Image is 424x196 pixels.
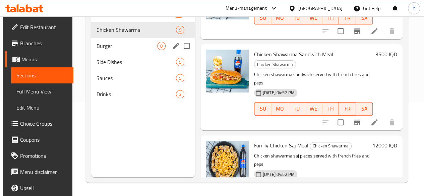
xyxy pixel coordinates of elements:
[334,115,348,129] span: Select to update
[359,13,370,23] span: SA
[356,11,373,24] button: SA
[384,23,400,39] button: delete
[176,58,184,66] div: items
[16,87,68,95] span: Full Menu View
[158,43,165,49] span: 8
[5,164,73,180] a: Menu disclaimer
[11,100,73,116] a: Edit Menu
[274,104,285,114] span: MO
[291,104,302,114] span: TU
[372,141,397,150] h6: 12000 IQD
[308,13,319,23] span: WE
[20,136,68,144] span: Coupons
[16,71,68,79] span: Sections
[322,102,339,116] button: TH
[91,54,195,70] div: Side Dishes5
[176,59,184,65] span: 5
[5,19,73,35] a: Edit Restaurant
[21,55,68,63] span: Menus
[325,13,336,23] span: TH
[260,89,297,96] span: [DATE] 04:52 PM
[370,27,378,35] a: Edit menu item
[384,114,400,130] button: delete
[20,120,68,128] span: Choice Groups
[176,91,184,97] span: 3
[288,102,305,116] button: TU
[339,11,356,24] button: FR
[5,35,73,51] a: Branches
[176,27,184,33] span: 9
[20,23,68,31] span: Edit Restaurant
[349,23,365,39] button: Branch-specific-item
[206,50,249,92] img: Chicken Shawarma Sandwich Meal
[5,148,73,164] a: Promotions
[11,83,73,100] a: Full Menu View
[257,104,268,114] span: SU
[176,26,184,34] div: items
[413,5,415,12] span: Y
[271,11,288,24] button: MO
[322,11,339,24] button: TH
[254,70,373,87] p: Chicken shawarma sandwich served with french fries and pepsi
[308,104,319,114] span: WE
[334,24,348,38] span: Select to update
[20,152,68,160] span: Promotions
[97,26,176,34] span: Chicken Shawarma
[254,140,308,150] span: Family Chicken Saj Meal
[298,5,343,12] div: [GEOGRAPHIC_DATA]
[91,70,195,86] div: Sauces5
[176,74,184,82] div: items
[370,118,378,126] a: Edit menu item
[91,86,195,102] div: Drinks3
[342,104,353,114] span: FR
[325,104,336,114] span: TH
[97,58,176,66] span: Side Dishes
[91,22,195,38] div: Chicken Shawarma9
[16,104,68,112] span: Edit Menu
[305,102,322,116] button: WE
[254,61,296,68] span: Chicken Shawarma
[20,168,68,176] span: Menu disclaimer
[97,90,176,98] span: Drinks
[97,42,157,50] span: Burger
[176,75,184,81] span: 5
[254,60,296,68] div: Chicken Shawarma
[5,180,73,196] a: Upsell
[20,39,68,47] span: Branches
[5,132,73,148] a: Coupons
[91,3,195,105] nav: Menu sections
[271,102,288,116] button: MO
[176,90,184,98] div: items
[359,104,370,114] span: SA
[254,152,370,169] p: Chicken shawarma saj pieces served with french fries and pepsi
[260,171,297,178] span: [DATE] 04:52 PM
[91,38,195,54] div: Burger8edit
[339,102,356,116] button: FR
[11,67,73,83] a: Sections
[375,50,397,59] h6: 3500 IQD
[254,11,271,24] button: SU
[254,102,271,116] button: SU
[5,51,73,67] a: Menus
[254,49,333,59] span: Chicken Shawarma Sandwich Meal
[257,13,268,23] span: SU
[171,41,181,51] button: edit
[288,11,305,24] button: TU
[310,142,351,150] span: Chicken Shawarma
[20,184,68,192] span: Upsell
[356,102,373,116] button: SA
[349,114,365,130] button: Branch-specific-item
[274,13,285,23] span: MO
[5,116,73,132] a: Choice Groups
[97,74,176,82] span: Sauces
[226,4,267,12] div: Menu-management
[305,11,322,24] button: WE
[342,13,353,23] span: FR
[291,13,302,23] span: TU
[206,141,249,184] img: Family Chicken Saj Meal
